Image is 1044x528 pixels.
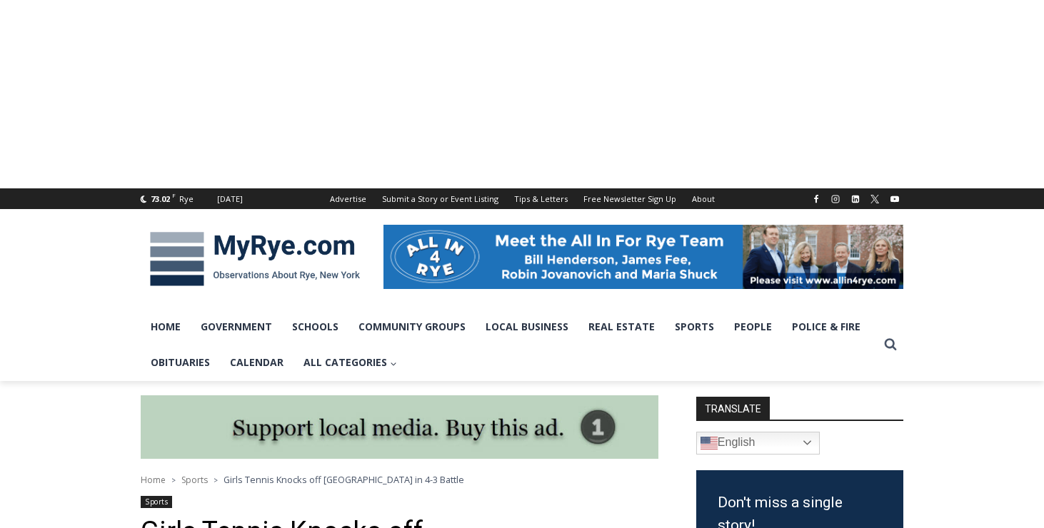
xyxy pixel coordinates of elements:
[322,188,723,209] nav: Secondary Navigation
[151,193,170,204] span: 73.02
[141,496,172,508] a: Sports
[866,191,883,208] a: X
[782,309,870,345] a: Police & Fire
[141,309,878,381] nav: Primary Navigation
[684,188,723,209] a: About
[141,474,166,486] a: Home
[808,191,825,208] a: Facebook
[191,309,282,345] a: Government
[224,473,464,486] span: Girls Tennis Knocks off [GEOGRAPHIC_DATA] in 4-3 Battle
[214,475,218,485] span: >
[576,188,684,209] a: Free Newsletter Sign Up
[141,472,658,487] nav: Breadcrumbs
[171,475,176,485] span: >
[724,309,782,345] a: People
[141,222,369,296] img: MyRye.com
[141,345,220,380] a: Obituaries
[696,397,770,420] strong: TRANSLATE
[506,188,576,209] a: Tips & Letters
[696,432,820,455] a: English
[665,309,724,345] a: Sports
[293,345,407,380] a: All Categories
[878,332,903,357] button: View Search Form
[374,188,506,209] a: Submit a Story or Event Listing
[282,309,348,345] a: Schools
[220,345,293,380] a: Calendar
[322,188,374,209] a: Advertise
[172,191,176,199] span: F
[827,191,844,208] a: Instagram
[847,191,864,208] a: Linkedin
[303,355,397,370] span: All Categories
[179,193,194,205] div: Rye
[701,435,718,452] img: en
[348,309,476,345] a: Community Groups
[476,309,578,345] a: Local Business
[141,395,658,460] img: support local media, buy this ad
[886,191,903,208] a: YouTube
[383,225,903,289] img: All in for Rye
[578,309,665,345] a: Real Estate
[181,474,208,486] a: Sports
[141,309,191,345] a: Home
[217,193,243,205] div: [DATE]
